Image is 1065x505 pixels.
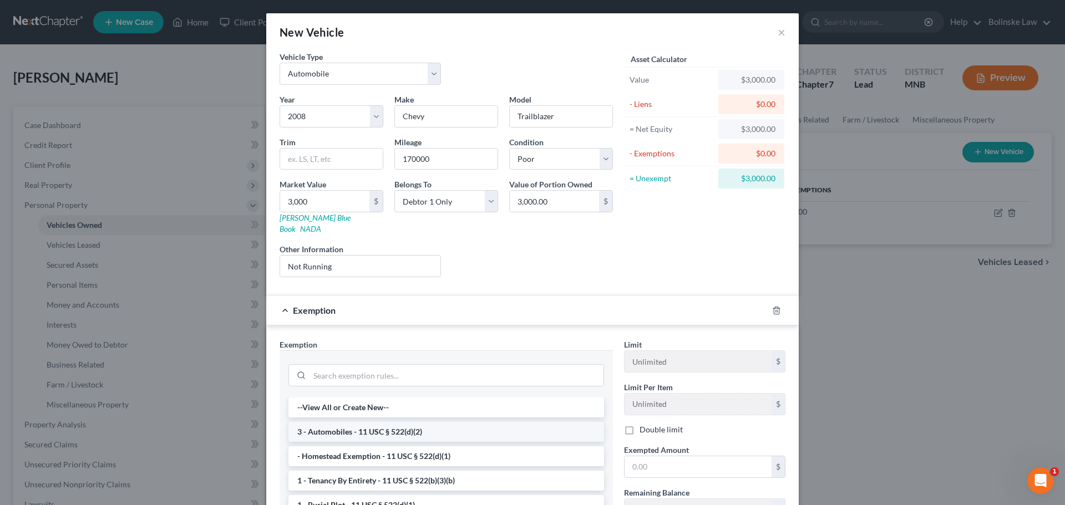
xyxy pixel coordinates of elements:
[280,256,440,277] input: (optional)
[394,95,414,104] span: Make
[631,53,687,65] label: Asset Calculator
[280,24,344,40] div: New Vehicle
[509,178,592,190] label: Value of Portion Owned
[280,340,317,349] span: Exemption
[509,94,531,105] label: Model
[625,394,772,415] input: --
[630,148,713,159] div: - Exemptions
[640,424,683,435] label: Double limit
[1027,467,1054,494] iframe: Intercom live chat
[509,136,544,148] label: Condition
[624,487,689,498] label: Remaining Balance
[280,94,295,105] label: Year
[727,173,775,184] div: $3,000.00
[1050,467,1059,476] span: 1
[280,136,296,148] label: Trim
[630,74,713,85] div: Value
[630,99,713,110] div: - Liens
[727,99,775,110] div: $0.00
[394,180,432,189] span: Belongs To
[310,365,603,386] input: Search exemption rules...
[288,397,604,417] li: --View All or Create New--
[280,243,343,255] label: Other Information
[772,351,785,372] div: $
[630,124,713,135] div: = Net Equity
[772,456,785,477] div: $
[280,51,323,63] label: Vehicle Type
[625,351,772,372] input: --
[510,106,612,127] input: ex. Altima
[395,149,498,170] input: --
[727,124,775,135] div: $3,000.00
[624,381,673,393] label: Limit Per Item
[300,224,321,233] a: NADA
[395,106,498,127] input: ex. Nissan
[778,25,785,39] button: ×
[280,178,326,190] label: Market Value
[280,149,383,170] input: ex. LS, LT, etc
[280,191,369,212] input: 0.00
[772,394,785,415] div: $
[624,340,642,349] span: Limit
[599,191,612,212] div: $
[288,471,604,491] li: 1 - Tenancy By Entirety - 11 USC § 522(b)(3)(b)
[624,445,689,455] span: Exempted Amount
[394,136,422,148] label: Mileage
[625,456,772,477] input: 0.00
[288,422,604,442] li: 3 - Automobiles - 11 USC § 522(d)(2)
[727,74,775,85] div: $3,000.00
[369,191,383,212] div: $
[510,191,599,212] input: 0.00
[280,213,351,233] a: [PERSON_NAME] Blue Book
[727,148,775,159] div: $0.00
[288,446,604,466] li: - Homestead Exemption - 11 USC § 522(d)(1)
[293,305,336,315] span: Exemption
[630,173,713,184] div: = Unexempt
